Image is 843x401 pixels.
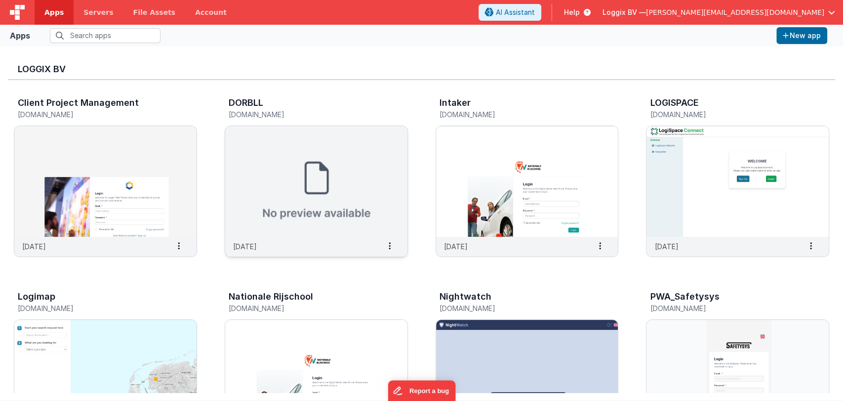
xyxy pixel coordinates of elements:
button: Loggix BV — [PERSON_NAME][EMAIL_ADDRESS][DOMAIN_NAME] [602,7,835,17]
span: Loggix BV — [602,7,646,17]
h3: Nightwatch [440,292,491,302]
iframe: Marker.io feedback button [388,380,455,401]
p: [DATE] [444,241,468,252]
h3: PWA_Safetysys [650,292,719,302]
div: Apps [10,30,30,42]
button: New app [776,27,827,44]
h3: Nationale Rijschool [229,292,313,302]
span: File Assets [133,7,176,17]
h5: [DOMAIN_NAME] [229,111,383,118]
h3: Intaker [440,98,471,108]
h5: [DOMAIN_NAME] [650,111,804,118]
h3: LOGISPACE [650,98,698,108]
h5: [DOMAIN_NAME] [18,305,172,312]
h5: [DOMAIN_NAME] [229,305,383,312]
h3: DORBLL [229,98,263,108]
span: AI Assistant [496,7,535,17]
h5: [DOMAIN_NAME] [440,305,594,312]
h5: [DOMAIN_NAME] [440,111,594,118]
p: [DATE] [22,241,46,252]
h5: [DOMAIN_NAME] [650,305,804,312]
span: [PERSON_NAME][EMAIL_ADDRESS][DOMAIN_NAME] [646,7,824,17]
p: [DATE] [233,241,257,252]
span: Servers [83,7,113,17]
h3: Loggix BV [18,64,825,74]
span: Help [564,7,580,17]
button: AI Assistant [479,4,541,21]
h5: [DOMAIN_NAME] [18,111,172,118]
h3: Logimap [18,292,55,302]
span: Apps [44,7,64,17]
input: Search apps [50,28,161,43]
h3: Client Project Management [18,98,139,108]
p: [DATE] [654,241,678,252]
